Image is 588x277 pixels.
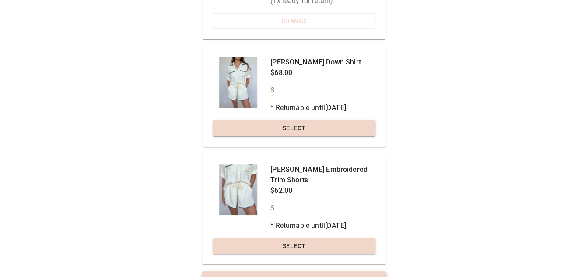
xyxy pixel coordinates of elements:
p: [PERSON_NAME] Down Shirt [270,57,361,67]
p: $62.00 [270,185,375,196]
p: [PERSON_NAME] Embroidered Trim Shorts [270,164,375,185]
button: Select [213,238,375,254]
button: Change [213,13,375,29]
button: Select [213,120,375,136]
p: * Returnable until [DATE] [270,103,361,113]
p: $68.00 [270,67,361,78]
p: S [270,203,375,213]
p: * Returnable until [DATE] [270,220,375,231]
p: S [270,85,361,96]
